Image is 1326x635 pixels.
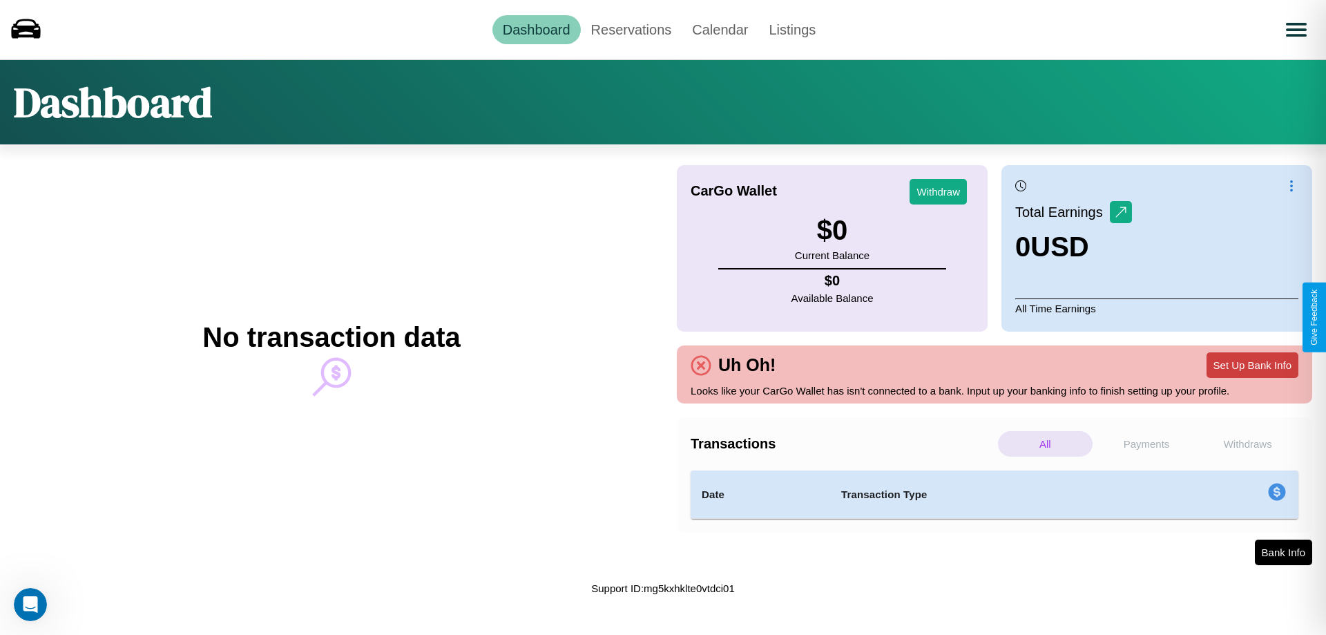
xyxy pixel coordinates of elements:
[1255,540,1312,565] button: Bank Info
[758,15,826,44] a: Listings
[591,579,735,598] p: Support ID: mg5kxhklte0vtdci01
[1015,298,1298,318] p: All Time Earnings
[711,355,782,375] h4: Uh Oh!
[14,588,47,621] iframe: Intercom live chat
[1015,231,1132,263] h3: 0 USD
[791,273,874,289] h4: $ 0
[691,381,1298,400] p: Looks like your CarGo Wallet has isn't connected to a bank. Input up your banking info to finish ...
[791,289,874,307] p: Available Balance
[1200,431,1295,457] p: Withdraws
[691,436,995,452] h4: Transactions
[581,15,682,44] a: Reservations
[1309,290,1319,345] div: Give Feedback
[682,15,758,44] a: Calendar
[998,431,1093,457] p: All
[795,215,869,246] h3: $ 0
[1277,10,1316,49] button: Open menu
[910,179,967,205] button: Withdraw
[1015,200,1110,225] p: Total Earnings
[1207,352,1298,378] button: Set Up Bank Info
[702,486,819,503] h4: Date
[492,15,581,44] a: Dashboard
[202,322,460,353] h2: No transaction data
[14,74,212,131] h1: Dashboard
[795,246,869,265] p: Current Balance
[691,471,1298,519] table: simple table
[841,486,1155,503] h4: Transaction Type
[691,183,777,199] h4: CarGo Wallet
[1099,431,1194,457] p: Payments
